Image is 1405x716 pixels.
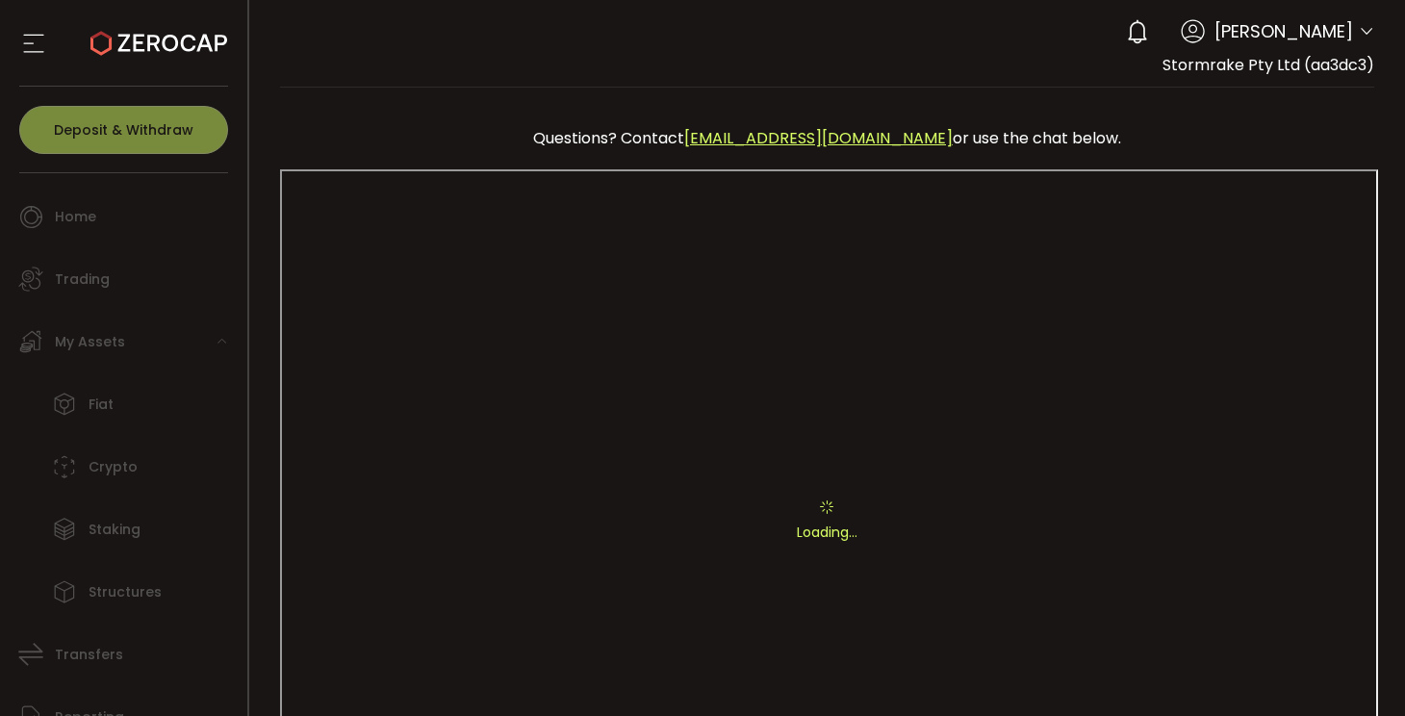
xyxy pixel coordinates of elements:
[280,523,1375,543] p: Loading...
[89,578,162,606] span: Structures
[1162,54,1374,76] span: Stormrake Pty Ltd (aa3dc3)
[290,116,1366,160] div: Questions? Contact or use the chat below.
[89,453,138,481] span: Crypto
[684,127,953,149] a: [EMAIL_ADDRESS][DOMAIN_NAME]
[89,391,114,419] span: Fiat
[55,203,96,231] span: Home
[55,641,123,669] span: Transfers
[55,328,125,356] span: My Assets
[19,106,228,154] button: Deposit & Withdraw
[54,123,193,137] span: Deposit & Withdraw
[1214,18,1353,44] span: [PERSON_NAME]
[89,516,140,544] span: Staking
[55,266,110,294] span: Trading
